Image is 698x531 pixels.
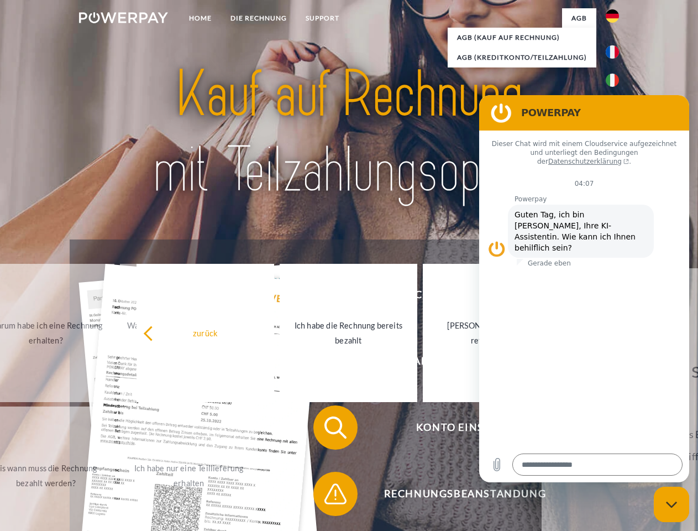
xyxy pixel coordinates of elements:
[606,45,619,59] img: fr
[143,325,267,340] div: zurück
[606,9,619,23] img: de
[106,53,592,212] img: title-powerpay_de.svg
[313,405,601,450] button: Konto einsehen
[313,472,601,516] button: Rechnungsbeanstandung
[429,318,554,348] div: [PERSON_NAME] wurde retourniert
[562,8,596,28] a: agb
[479,95,689,482] iframe: Messaging-Fenster
[180,8,221,28] a: Home
[448,28,596,48] a: AGB (Kauf auf Rechnung)
[329,405,600,450] span: Konto einsehen
[322,414,349,441] img: qb_search.svg
[329,472,600,516] span: Rechnungsbeanstandung
[221,8,296,28] a: DIE RECHNUNG
[448,48,596,67] a: AGB (Kreditkonto/Teilzahlung)
[606,74,619,87] img: it
[654,487,689,522] iframe: Schaltfläche zum Öffnen des Messaging-Fensters; Konversation läuft
[127,461,251,491] div: Ich habe nur eine Teillieferung erhalten
[286,318,411,348] div: Ich habe die Rechnung bereits bezahlt
[120,264,258,402] a: Was habe ich noch offen, ist meine Zahlung eingegangen?
[322,480,349,508] img: qb_warning.svg
[296,8,349,28] a: SUPPORT
[79,12,168,23] img: logo-powerpay-white.svg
